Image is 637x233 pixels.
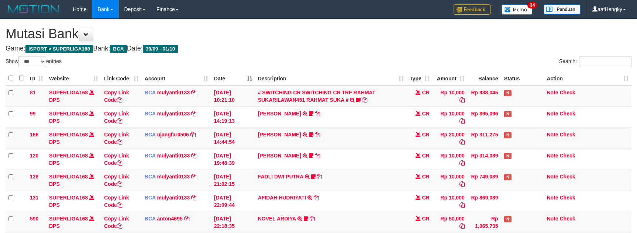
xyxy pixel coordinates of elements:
[468,149,501,170] td: Rp 314,089
[49,153,88,159] a: SUPERLIGA168
[422,174,429,180] span: CR
[104,216,129,229] a: Copy Link Code
[258,111,301,116] a: [PERSON_NAME]
[46,170,101,191] td: DPS
[49,216,88,222] a: SUPERLIGA168
[6,56,62,67] label: Show entries
[459,181,465,187] a: Copy Rp 10,000 to clipboard
[501,71,544,86] th: Status
[468,212,501,233] td: Rp 1,065,735
[191,174,196,180] a: Copy mulyanti0133 to clipboard
[145,216,156,222] span: BCA
[407,71,433,86] th: Type: activate to sort column ascending
[104,153,129,166] a: Copy Link Code
[468,107,501,128] td: Rp 895,096
[30,111,36,116] span: 99
[314,195,319,201] a: Copy AFIDAH HUDRIYATI to clipboard
[104,174,129,187] a: Copy Link Code
[504,111,512,117] span: Has Note
[191,90,196,95] a: Copy mulyanti0133 to clipboard
[211,212,255,233] td: [DATE] 22:18:35
[49,174,88,180] a: SUPERLIGA168
[191,153,196,159] a: Copy mulyanti0133 to clipboard
[49,132,88,138] a: SUPERLIGA168
[544,71,631,86] th: Action: activate to sort column ascending
[422,132,429,138] span: CR
[211,107,255,128] td: [DATE] 14:19:13
[559,56,631,67] label: Search:
[459,139,465,145] a: Copy Rp 20,000 to clipboard
[559,195,575,201] a: Check
[6,45,631,52] h4: Game: Bank: Date:
[310,216,315,222] a: Copy NOVEL ARDIYA to clipboard
[504,216,512,222] span: Has Note
[46,212,101,233] td: DPS
[145,111,156,116] span: BCA
[25,45,93,53] span: ISPORT > SUPERLIGA168
[145,132,156,138] span: BCA
[258,195,306,201] a: AFIDAH HUDRIYATI
[190,132,196,138] a: Copy ujangfar0506 to clipboard
[547,216,558,222] a: Note
[433,191,468,212] td: Rp 10,000
[422,153,429,159] span: CR
[422,111,429,116] span: CR
[145,195,156,201] span: BCA
[184,216,189,222] a: Copy anton4695 to clipboard
[30,132,38,138] span: 166
[559,153,575,159] a: Check
[559,174,575,180] a: Check
[145,174,156,180] span: BCA
[504,132,512,138] span: Has Note
[6,27,631,41] h1: Mutasi Bank
[157,195,190,201] a: mulyanti0133
[46,107,101,128] td: DPS
[258,90,376,103] a: # SWITCHING CR SWITCHING CR TRF RAHMAT SUKARILAWAN451 RAHMAT SUKA #
[433,128,468,149] td: Rp 20,000
[504,174,512,180] span: Has Note
[468,170,501,191] td: Rp 749,089
[104,132,129,145] a: Copy Link Code
[211,170,255,191] td: [DATE] 21:02:15
[433,212,468,233] td: Rp 50,000
[191,195,196,201] a: Copy mulyanti0133 to clipboard
[258,216,296,222] a: NOVEL ARDIYA
[468,128,501,149] td: Rp 311,275
[459,160,465,166] a: Copy Rp 10,000 to clipboard
[468,191,501,212] td: Rp 869,089
[317,174,322,180] a: Copy FADLI DWI PUTRA to clipboard
[49,111,88,116] a: SUPERLIGA168
[211,71,255,86] th: Date: activate to sort column descending
[157,132,189,138] a: ujangfar0506
[46,191,101,212] td: DPS
[46,86,101,107] td: DPS
[362,97,367,103] a: Copy # SWITCHING CR SWITCHING CR TRF RAHMAT SUKARILAWAN451 RAHMAT SUKA # to clipboard
[157,90,190,95] a: mulyanti0133
[433,71,468,86] th: Amount: activate to sort column ascending
[30,216,38,222] span: 590
[30,90,36,95] span: 81
[157,153,190,159] a: mulyanti0133
[157,174,190,180] a: mulyanti0133
[433,170,468,191] td: Rp 10,000
[46,149,101,170] td: DPS
[6,4,62,15] img: MOTION_logo.png
[559,216,575,222] a: Check
[101,71,142,86] th: Link Code: activate to sort column ascending
[502,4,533,15] img: Button%20Memo.svg
[104,195,129,208] a: Copy Link Code
[559,111,575,116] a: Check
[547,90,558,95] a: Note
[110,45,127,53] span: BCA
[315,153,320,159] a: Copy AKBAR SAPUTR to clipboard
[433,149,468,170] td: Rp 10,000
[255,71,407,86] th: Description: activate to sort column ascending
[459,202,465,208] a: Copy Rp 10,000 to clipboard
[104,90,129,103] a: Copy Link Code
[157,216,182,222] a: anton4695
[547,174,558,180] a: Note
[459,97,465,103] a: Copy Rp 10,000 to clipboard
[104,111,129,124] a: Copy Link Code
[157,111,190,116] a: mulyanti0133
[315,111,320,116] a: Copy MUHAMMAD REZA to clipboard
